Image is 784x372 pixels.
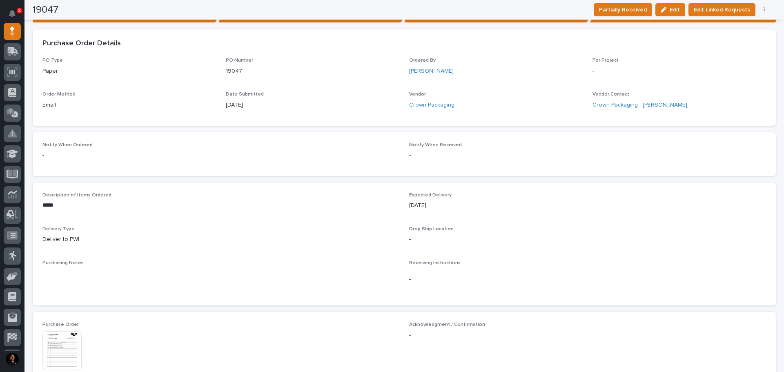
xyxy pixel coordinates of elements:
span: Purchasing Notes [42,261,84,265]
p: [DATE] [226,101,399,109]
a: [PERSON_NAME] [409,67,454,76]
span: Edit [670,6,680,13]
p: - [592,67,766,76]
span: PO Number [226,58,253,63]
p: - [42,151,399,160]
span: For Project [592,58,619,63]
span: Ordered By [409,58,436,63]
a: Crown Packaging [409,101,454,109]
span: Notify When Ordered [42,143,93,147]
button: users-avatar [4,351,21,368]
span: Delivery Type [42,227,75,232]
span: Vendor [409,92,426,97]
span: Notify When Received [409,143,462,147]
p: 3 [18,8,21,13]
button: Partially Received [594,3,652,16]
span: Drop Ship Location [409,227,454,232]
p: 19047 [226,67,399,76]
span: Partially Received [599,5,647,15]
button: Notifications [4,5,21,22]
span: PO Type [42,58,63,63]
span: Acknowledgment / Confirmation [409,322,485,327]
button: Edit Linked Requests [688,3,755,16]
span: Receiving Instructions [409,261,461,265]
span: Edit Linked Requests [694,5,750,15]
h2: 19047 [33,4,58,16]
p: - [409,331,766,340]
span: Order Method [42,92,76,97]
p: Paper [42,67,216,76]
div: Notifications3 [10,10,21,23]
p: - [409,151,766,160]
span: Vendor Contact [592,92,629,97]
button: Edit [655,3,685,16]
span: Purchase Order [42,322,79,327]
a: Crown Packaging - [PERSON_NAME] [592,101,687,109]
h2: Purchase Order Details [42,39,121,48]
p: - [409,235,766,244]
span: Date Submitted [226,92,264,97]
p: [DATE] [409,201,766,210]
p: - [409,275,766,284]
p: Deliver to PWI [42,235,399,244]
p: Email [42,101,216,109]
span: Expected Delivery [409,193,452,198]
span: Description of Items Ordered [42,193,111,198]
